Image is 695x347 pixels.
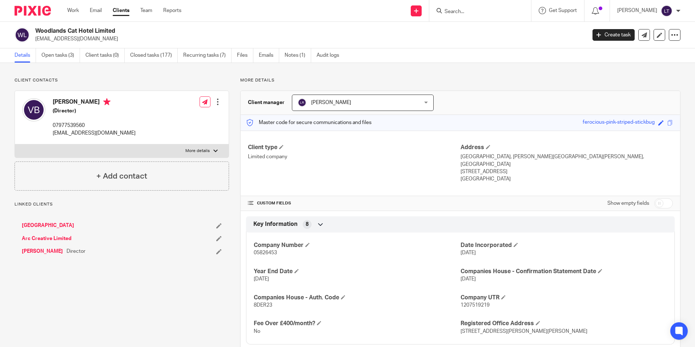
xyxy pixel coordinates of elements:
[15,6,51,16] img: Pixie
[461,153,673,168] p: [GEOGRAPHIC_DATA], [PERSON_NAME][GEOGRAPHIC_DATA][PERSON_NAME], [GEOGRAPHIC_DATA]
[317,48,345,63] a: Audit logs
[113,7,129,14] a: Clients
[85,48,125,63] a: Client tasks (0)
[253,220,297,228] span: Key Information
[53,107,136,115] h5: (Director)
[41,48,80,63] a: Open tasks (3)
[298,98,306,107] img: svg%3E
[140,7,152,14] a: Team
[254,250,277,255] span: 05826453
[461,276,476,282] span: [DATE]
[15,48,36,63] a: Details
[15,27,30,43] img: svg%3E
[35,35,582,43] p: [EMAIL_ADDRESS][DOMAIN_NAME]
[461,303,490,308] span: 1207519219
[461,242,667,249] h4: Date Incorporated
[661,5,672,17] img: svg%3E
[22,98,45,121] img: svg%3E
[35,27,472,35] h2: Woodlands Cat Hotel Limited
[185,148,210,154] p: More details
[246,119,371,126] p: Master code for secure communications and files
[254,294,460,302] h4: Companies House - Auth. Code
[130,48,178,63] a: Closed tasks (177)
[617,7,657,14] p: [PERSON_NAME]
[607,200,649,207] label: Show empty fields
[90,7,102,14] a: Email
[248,144,460,151] h4: Client type
[248,153,460,160] p: Limited company
[461,250,476,255] span: [DATE]
[15,202,229,207] p: Linked clients
[254,329,260,334] span: No
[444,9,509,15] input: Search
[22,248,63,255] a: [PERSON_NAME]
[240,77,680,83] p: More details
[53,122,136,129] p: 07977539560
[461,268,667,275] h4: Companies House - Confirmation Statement Date
[259,48,279,63] a: Emails
[549,8,577,13] span: Get Support
[254,303,272,308] span: 8DER23
[15,77,229,83] p: Client contacts
[461,144,673,151] h4: Address
[583,119,655,127] div: ferocious-pink-striped-stickbug
[67,248,85,255] span: Director
[53,129,136,137] p: [EMAIL_ADDRESS][DOMAIN_NAME]
[254,242,460,249] h4: Company Number
[311,100,351,105] span: [PERSON_NAME]
[461,294,667,302] h4: Company UTR
[248,200,460,206] h4: CUSTOM FIELDS
[254,320,460,327] h4: Fee Over £400/month?
[461,320,667,327] h4: Registered Office Address
[53,98,136,107] h4: [PERSON_NAME]
[461,168,673,175] p: [STREET_ADDRESS]
[248,99,285,106] h3: Client manager
[103,98,111,105] i: Primary
[96,171,147,182] h4: + Add contact
[461,175,673,183] p: [GEOGRAPHIC_DATA]
[183,48,232,63] a: Recurring tasks (7)
[306,221,309,228] span: 8
[285,48,311,63] a: Notes (1)
[67,7,79,14] a: Work
[461,329,587,334] span: [STREET_ADDRESS][PERSON_NAME][PERSON_NAME]
[254,268,460,275] h4: Year End Date
[163,7,181,14] a: Reports
[237,48,253,63] a: Files
[254,276,269,282] span: [DATE]
[22,222,74,229] a: [GEOGRAPHIC_DATA]
[592,29,635,41] a: Create task
[22,235,72,242] a: Arc Creative Limited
